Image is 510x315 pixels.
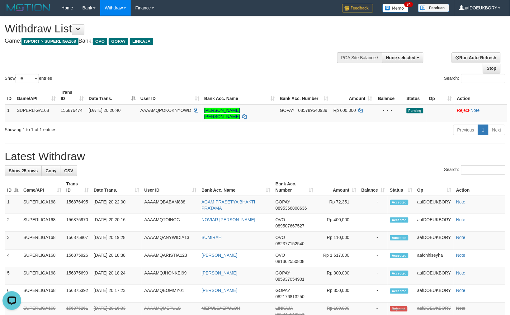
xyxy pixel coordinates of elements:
a: Note [456,199,465,204]
a: MEPULSAEPULOH [201,306,240,311]
th: ID: activate to sort column descending [5,178,21,196]
span: GOPAY [276,288,290,293]
td: 1 [5,104,14,122]
img: Feedback.jpg [342,4,373,12]
th: Trans ID: activate to sort column ascending [58,87,86,104]
span: Rp 600.000 [333,108,356,113]
span: GOPAY [109,38,128,45]
td: SUPERLIGA168 [21,196,64,214]
a: CSV [60,165,77,176]
span: Accepted [390,200,409,205]
td: SUPERLIGA168 [21,250,64,267]
a: Show 25 rows [5,165,42,176]
a: Reject [457,108,470,113]
th: Status [404,87,427,104]
h4: Game: Bank: [5,38,334,44]
td: AAAAMQANYWIDIA13 [142,232,199,250]
td: Rp 300,000 [316,267,359,285]
th: Amount: activate to sort column ascending [316,178,359,196]
a: [PERSON_NAME] [PERSON_NAME] [204,108,240,119]
td: AAAAMQARISTIA123 [142,250,199,267]
span: Rejected [390,306,408,312]
span: Accepted [390,289,409,294]
label: Search: [444,165,505,175]
a: Note [456,270,465,275]
td: - [359,232,388,250]
a: AGAM PRASETYA BHAKTI PRATAMA [201,199,255,211]
td: [DATE] 20:22:00 [91,196,142,214]
a: Next [488,125,505,135]
a: Note [471,108,480,113]
span: GOPAY [276,270,290,275]
span: AAAAMQPOKOKNYOWD [140,108,191,113]
span: Accepted [390,217,409,223]
a: [PERSON_NAME] [201,288,237,293]
td: · [455,104,508,122]
th: Bank Acc. Number: activate to sort column ascending [273,178,316,196]
td: 2 [5,214,21,232]
span: None selected [386,55,416,60]
a: 1 [478,125,489,135]
a: [PERSON_NAME] [201,253,237,258]
th: Balance: activate to sort column ascending [359,178,388,196]
td: AAAAMQBABAM888 [142,196,199,214]
span: Copy [45,168,56,173]
th: Date Trans.: activate to sort column descending [86,87,138,104]
th: Trans ID: activate to sort column ascending [64,178,91,196]
td: 6 [5,285,21,303]
th: Bank Acc. Number: activate to sort column ascending [277,87,331,104]
a: Note [456,288,465,293]
td: Rp 400,000 [316,214,359,232]
th: Action [455,87,508,104]
span: ISPORT > SUPERLIGA168 [21,38,78,45]
span: Copy 082176813250 to clipboard [276,294,305,299]
td: 156875699 [64,267,91,285]
span: Pending [407,108,423,113]
span: OVO [276,217,285,222]
th: Action [454,178,505,196]
td: - [359,250,388,267]
th: Game/API: activate to sort column ascending [14,87,58,104]
td: SUPERLIGA168 [21,214,64,232]
td: SUPERLIGA168 [14,104,58,122]
label: Show entries [5,74,52,83]
h1: Latest Withdraw [5,150,505,163]
td: SUPERLIGA168 [21,267,64,285]
td: aafDOEUKBORY [415,214,454,232]
td: 5 [5,267,21,285]
a: NOVIAR [PERSON_NAME] [201,217,255,222]
td: Rp 72,351 [316,196,359,214]
label: Search: [444,74,505,83]
td: 156875926 [64,250,91,267]
th: User ID: activate to sort column ascending [138,87,202,104]
div: Showing 1 to 1 of 1 entries [5,124,208,133]
span: Copy 082377152540 to clipboard [276,241,305,246]
span: Accepted [390,271,409,276]
td: 156875970 [64,214,91,232]
th: Bank Acc. Name: activate to sort column ascending [199,178,273,196]
span: Copy 0895366808636 to clipboard [276,206,307,211]
td: AAAAMQJHONKEI99 [142,267,199,285]
span: 156876474 [61,108,83,113]
td: AAAAMQBOMMY01 [142,285,199,303]
span: Copy 085789540939 to clipboard [298,108,327,113]
div: - - - [377,107,402,113]
div: PGA Site Balance / [337,52,382,63]
span: [DATE] 20:20:40 [89,108,120,113]
td: 156875807 [64,232,91,250]
td: Rp 1,617,000 [316,250,359,267]
span: LINKAJA [130,38,153,45]
span: Accepted [390,235,409,241]
span: Accepted [390,253,409,258]
td: aafDOEUKBORY [415,267,454,285]
td: 156876495 [64,196,91,214]
td: - [359,196,388,214]
td: - [359,267,388,285]
td: [DATE] 20:18:24 [91,267,142,285]
button: None selected [382,52,423,63]
th: User ID: activate to sort column ascending [142,178,199,196]
span: Copy 089507667527 to clipboard [276,223,305,228]
td: - [359,214,388,232]
span: CSV [64,168,73,173]
td: 1 [5,196,21,214]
